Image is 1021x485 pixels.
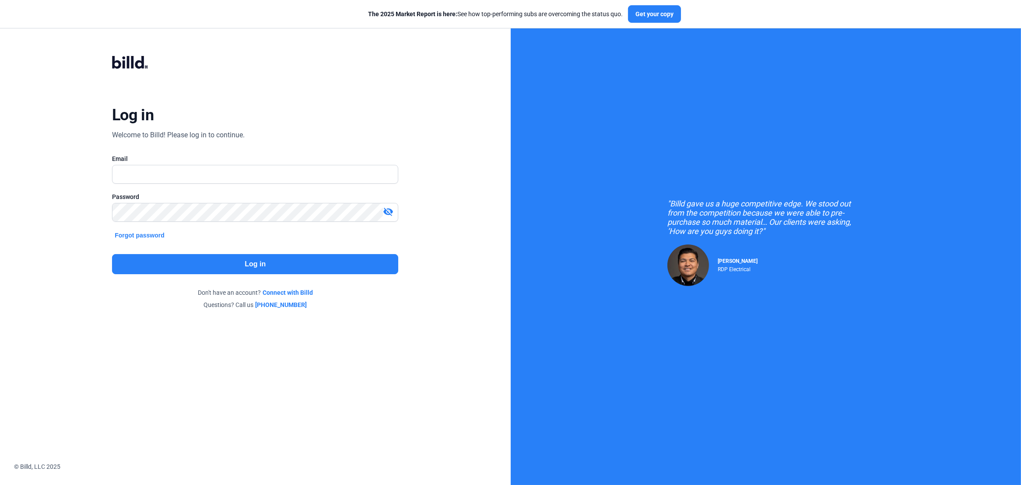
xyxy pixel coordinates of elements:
img: Raul Pacheco [667,244,709,286]
button: Forgot password [112,230,167,240]
a: Connect with Billd [263,288,313,297]
button: Get your copy [628,5,681,23]
div: Email [112,154,398,163]
span: [PERSON_NAME] [718,258,758,264]
div: "Billd gave us a huge competitive edge. We stood out from the competition because we were able to... [667,199,864,236]
span: The 2025 Market Report is here: [368,10,457,17]
div: Password [112,192,398,201]
mat-icon: visibility_off [383,206,393,217]
div: Welcome to Billd! Please log in to continue. [112,130,245,140]
div: Log in [112,105,154,125]
button: Log in [112,254,398,274]
div: See how top-performing subs are overcoming the status quo. [368,10,623,18]
div: RDP Electrical [718,264,758,272]
a: [PHONE_NUMBER] [255,300,307,309]
div: Don't have an account? [112,288,398,297]
div: Questions? Call us [112,300,398,309]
